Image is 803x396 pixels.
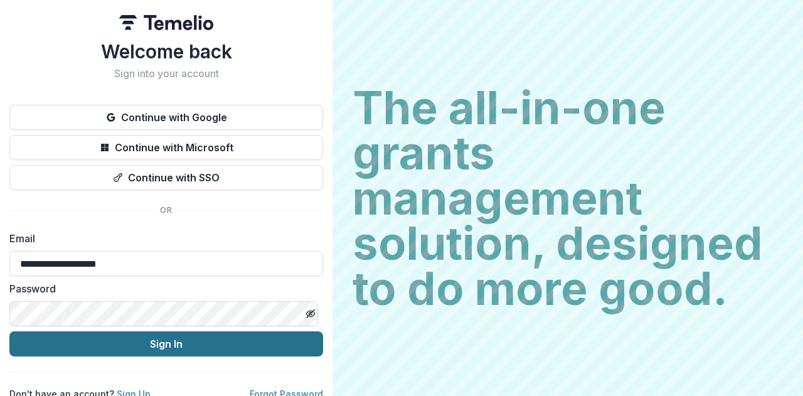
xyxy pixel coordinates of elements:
[9,135,323,160] button: Continue with Microsoft
[9,331,323,356] button: Sign In
[9,68,323,80] h2: Sign into your account
[300,304,321,324] button: Toggle password visibility
[119,15,213,30] img: Temelio
[9,40,323,63] h1: Welcome back
[9,105,323,130] button: Continue with Google
[9,231,316,246] label: Email
[9,281,316,296] label: Password
[9,165,323,190] button: Continue with SSO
